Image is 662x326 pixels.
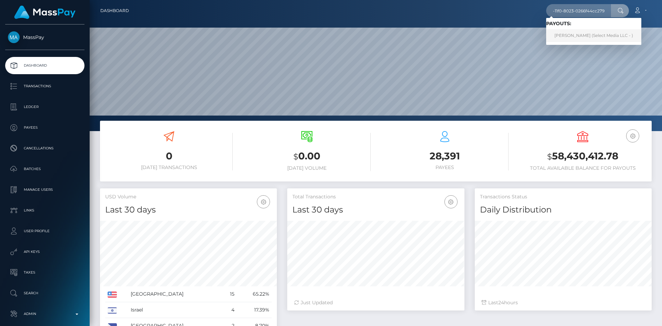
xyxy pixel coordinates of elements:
a: Dashboard [100,3,129,18]
p: Dashboard [8,60,82,71]
h6: Total Available Balance for Payouts [519,165,646,171]
img: MassPay Logo [14,6,76,19]
a: Cancellations [5,140,84,157]
a: Search [5,285,84,302]
td: 17.39% [237,302,272,318]
h5: Transactions Status [480,194,646,200]
a: Batches [5,160,84,178]
p: Search [8,288,82,298]
h6: Payees [381,165,509,170]
p: Admin [8,309,82,319]
h4: Daily Distribution [480,204,646,216]
td: 65.22% [237,286,272,302]
a: Links [5,202,84,219]
p: Batches [8,164,82,174]
p: Transactions [8,81,82,91]
h3: 0.00 [243,149,371,164]
h5: USD Volume [105,194,272,200]
h6: Payouts: [546,21,641,27]
h5: Total Transactions [292,194,459,200]
p: API Keys [8,247,82,257]
h6: [DATE] Transactions [105,165,233,170]
p: Cancellations [8,143,82,154]
p: Links [8,205,82,216]
small: $ [547,152,552,161]
img: IL.png [108,307,117,314]
a: Payees [5,119,84,136]
td: [GEOGRAPHIC_DATA] [128,286,222,302]
td: 15 [222,286,237,302]
div: Last hours [482,299,645,306]
h4: Last 30 days [292,204,459,216]
span: MassPay [5,34,84,40]
small: $ [293,152,298,161]
td: 4 [222,302,237,318]
img: US.png [108,292,117,298]
a: Transactions [5,78,84,95]
td: Israel [128,302,222,318]
p: Manage Users [8,185,82,195]
a: API Keys [5,243,84,260]
img: MassPay [8,31,20,43]
p: Ledger [8,102,82,112]
a: [PERSON_NAME] (Select Media LLC - ) [546,29,641,42]
input: Search... [546,4,611,17]
h3: 0 [105,149,233,163]
div: Just Updated [294,299,457,306]
h3: 28,391 [381,149,509,163]
p: User Profile [8,226,82,236]
h3: 58,430,412.78 [519,149,646,164]
a: Manage Users [5,181,84,198]
a: User Profile [5,223,84,240]
p: Taxes [8,267,82,278]
p: Payees [8,122,82,133]
a: Admin [5,305,84,323]
h6: [DATE] Volume [243,165,371,171]
span: 24 [498,299,504,306]
h4: Last 30 days [105,204,272,216]
a: Taxes [5,264,84,281]
a: Dashboard [5,57,84,74]
a: Ledger [5,98,84,116]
